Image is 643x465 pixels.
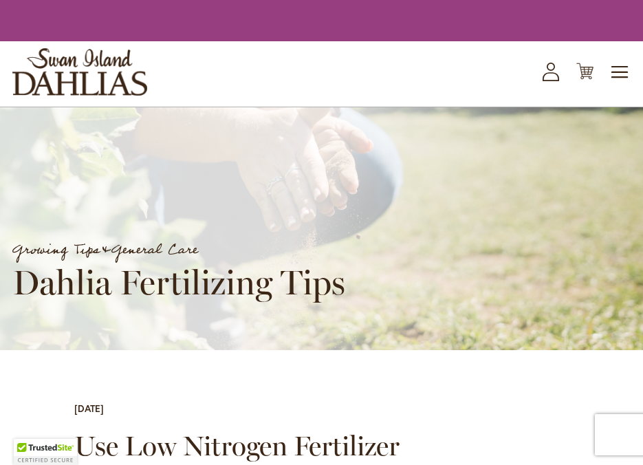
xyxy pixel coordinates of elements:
[12,48,147,96] a: store logo
[12,263,494,303] h1: Dahlia Fertilizing Tips
[12,237,100,263] a: Growing Tips
[74,402,104,415] div: [DATE]
[14,439,77,465] div: TrustedSite Certified
[111,237,197,263] a: General Care
[74,429,569,462] h2: Use Low Nitrogen Fertilizer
